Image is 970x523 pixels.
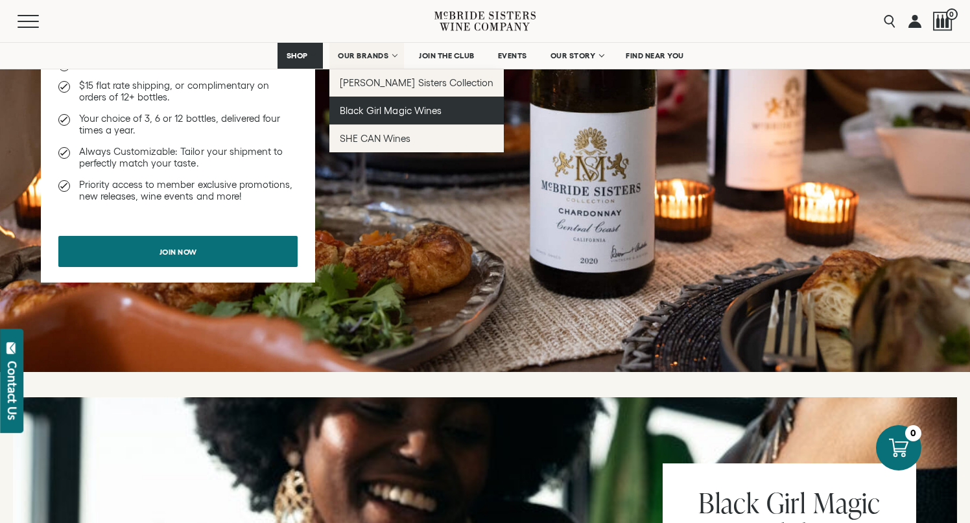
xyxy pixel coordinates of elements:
[329,124,504,152] a: SHE CAN Wines
[58,113,298,136] li: Your choice of 3, 6 or 12 bottles, delivered four times a year.
[338,51,388,60] span: OUR BRANDS
[813,483,881,522] span: Magic
[340,105,441,116] span: Black Girl Magic Wines
[946,8,958,20] span: 0
[419,51,475,60] span: JOIN THE CLUB
[286,51,308,60] span: SHOP
[410,43,483,69] a: JOIN THE CLUB
[542,43,611,69] a: OUR STORY
[58,146,298,169] li: Always Customizable: Tailor your shipment to perfectly match your taste.
[340,77,493,88] span: [PERSON_NAME] Sisters Collection
[329,43,404,69] a: OUR BRANDS
[137,239,220,264] span: Join now
[18,15,64,28] button: Mobile Menu Trigger
[58,179,298,202] li: Priority access to member exclusive promotions, new releases, wine events and more!
[58,80,298,103] li: $15 flat rate shipping, or complimentary on orders of 12+ bottles.
[550,51,596,60] span: OUR STORY
[58,236,298,267] a: Join now
[617,43,692,69] a: FIND NEAR YOU
[278,43,323,69] a: SHOP
[490,43,536,69] a: EVENTS
[6,361,19,420] div: Contact Us
[498,51,527,60] span: EVENTS
[698,483,760,522] span: Black
[905,425,921,441] div: 0
[329,69,504,97] a: [PERSON_NAME] Sisters Collection
[340,133,410,144] span: SHE CAN Wines
[766,483,807,522] span: Girl
[626,51,684,60] span: FIND NEAR YOU
[329,97,504,124] a: Black Girl Magic Wines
